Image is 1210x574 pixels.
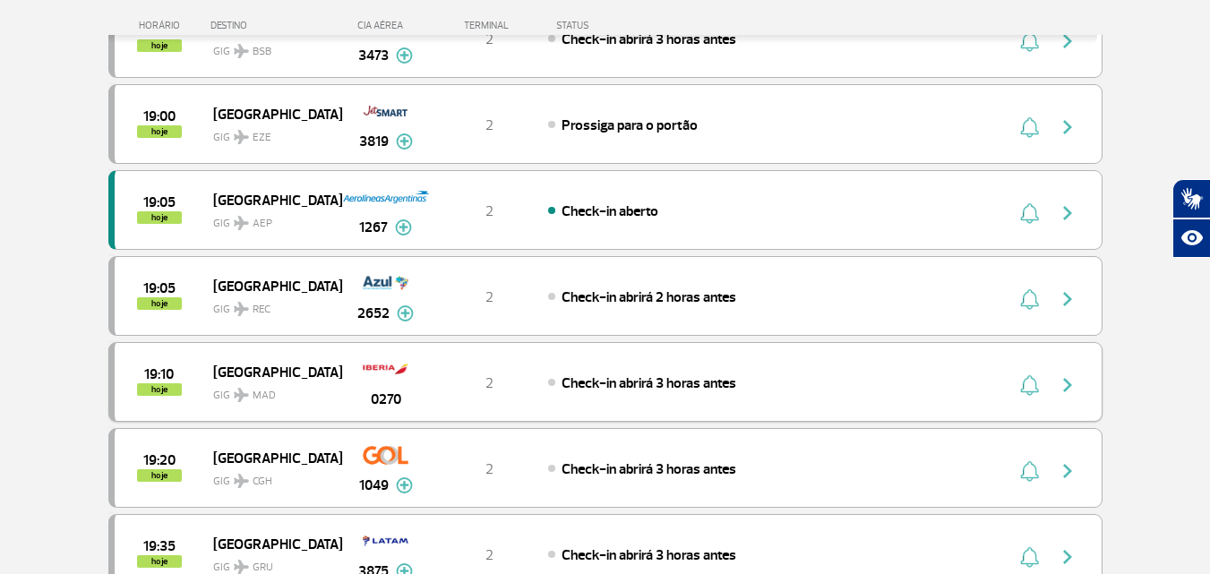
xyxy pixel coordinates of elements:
[234,560,249,574] img: destiny_airplane.svg
[253,44,271,60] span: BSB
[213,360,328,383] span: [GEOGRAPHIC_DATA]
[396,133,413,150] img: mais-info-painel-voo.svg
[213,378,328,404] span: GIG
[341,20,431,31] div: CIA AÉREA
[485,30,493,48] span: 2
[562,30,736,48] span: Check-in abrirá 3 horas antes
[213,532,328,555] span: [GEOGRAPHIC_DATA]
[137,125,182,138] span: hoje
[485,288,493,306] span: 2
[1020,288,1039,310] img: sino-painel-voo.svg
[213,446,328,469] span: [GEOGRAPHIC_DATA]
[143,110,176,123] span: 2025-09-28 19:00:00
[143,282,176,295] span: 2025-09-28 19:05:00
[253,130,271,146] span: EZE
[359,217,388,238] span: 1267
[137,211,182,224] span: hoje
[547,20,693,31] div: STATUS
[1020,460,1039,482] img: sino-painel-voo.svg
[253,302,270,318] span: REC
[213,120,328,146] span: GIG
[359,131,389,152] span: 3819
[1057,202,1078,224] img: seta-direita-painel-voo.svg
[1020,546,1039,568] img: sino-painel-voo.svg
[396,47,413,64] img: mais-info-painel-voo.svg
[253,474,272,490] span: CGH
[485,116,493,134] span: 2
[253,216,272,232] span: AEP
[234,388,249,402] img: destiny_airplane.svg
[143,454,176,467] span: 2025-09-28 19:20:00
[485,202,493,220] span: 2
[357,303,390,324] span: 2652
[234,44,249,58] img: destiny_airplane.svg
[137,39,182,52] span: hoje
[137,469,182,482] span: hoje
[358,45,389,66] span: 3473
[562,374,736,392] span: Check-in abrirá 3 horas antes
[143,196,176,209] span: 2025-09-28 19:05:00
[253,388,276,404] span: MAD
[213,464,328,490] span: GIG
[359,475,389,496] span: 1049
[1172,179,1210,258] div: Plugin de acessibilidade da Hand Talk.
[213,102,328,125] span: [GEOGRAPHIC_DATA]
[1057,288,1078,310] img: seta-direita-painel-voo.svg
[562,288,736,306] span: Check-in abrirá 2 horas antes
[137,297,182,310] span: hoje
[1057,546,1078,568] img: seta-direita-painel-voo.svg
[396,477,413,493] img: mais-info-painel-voo.svg
[137,383,182,396] span: hoje
[234,302,249,316] img: destiny_airplane.svg
[485,546,493,564] span: 2
[137,555,182,568] span: hoje
[234,216,249,230] img: destiny_airplane.svg
[213,206,328,232] span: GIG
[1172,218,1210,258] button: Abrir recursos assistivos.
[371,389,401,410] span: 0270
[397,305,414,321] img: mais-info-painel-voo.svg
[213,34,328,60] span: GIG
[210,20,341,31] div: DESTINO
[1057,374,1078,396] img: seta-direita-painel-voo.svg
[431,20,547,31] div: TERMINAL
[485,460,493,478] span: 2
[1057,460,1078,482] img: seta-direita-painel-voo.svg
[562,460,736,478] span: Check-in abrirá 3 horas antes
[562,116,698,134] span: Prossiga para o portão
[234,130,249,144] img: destiny_airplane.svg
[234,474,249,488] img: destiny_airplane.svg
[213,292,328,318] span: GIG
[144,368,174,381] span: 2025-09-28 19:10:00
[114,20,211,31] div: HORÁRIO
[562,546,736,564] span: Check-in abrirá 3 horas antes
[395,219,412,236] img: mais-info-painel-voo.svg
[562,202,658,220] span: Check-in aberto
[1057,116,1078,138] img: seta-direita-painel-voo.svg
[1020,202,1039,224] img: sino-painel-voo.svg
[1172,179,1210,218] button: Abrir tradutor de língua de sinais.
[213,274,328,297] span: [GEOGRAPHIC_DATA]
[1020,116,1039,138] img: sino-painel-voo.svg
[143,540,176,553] span: 2025-09-28 19:35:00
[1020,374,1039,396] img: sino-painel-voo.svg
[485,374,493,392] span: 2
[213,188,328,211] span: [GEOGRAPHIC_DATA]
